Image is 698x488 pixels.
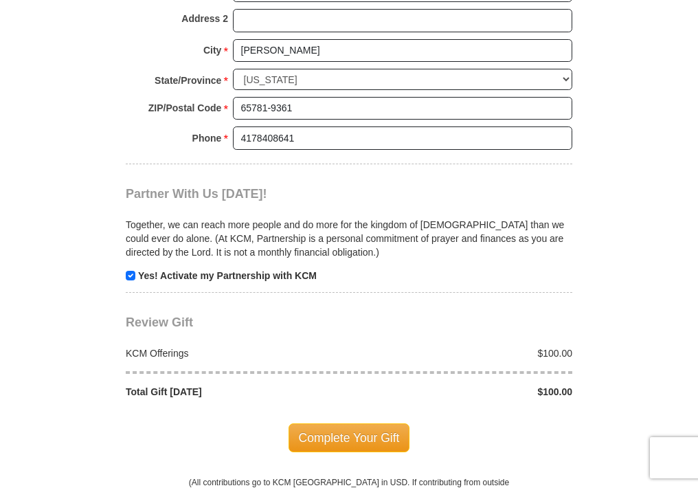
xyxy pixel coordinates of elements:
[119,346,350,360] div: KCM Offerings
[289,423,410,452] span: Complete Your Gift
[126,187,267,201] span: Partner With Us [DATE]!
[192,129,222,148] strong: Phone
[126,315,193,329] span: Review Gift
[349,385,580,399] div: $100.00
[148,98,222,118] strong: ZIP/Postal Code
[349,346,580,360] div: $100.00
[126,218,572,259] p: Together, we can reach more people and do more for the kingdom of [DEMOGRAPHIC_DATA] than we coul...
[181,9,228,28] strong: Address 2
[138,270,317,281] strong: Yes! Activate my Partnership with KCM
[119,385,350,399] div: Total Gift [DATE]
[155,71,221,90] strong: State/Province
[203,41,221,60] strong: City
